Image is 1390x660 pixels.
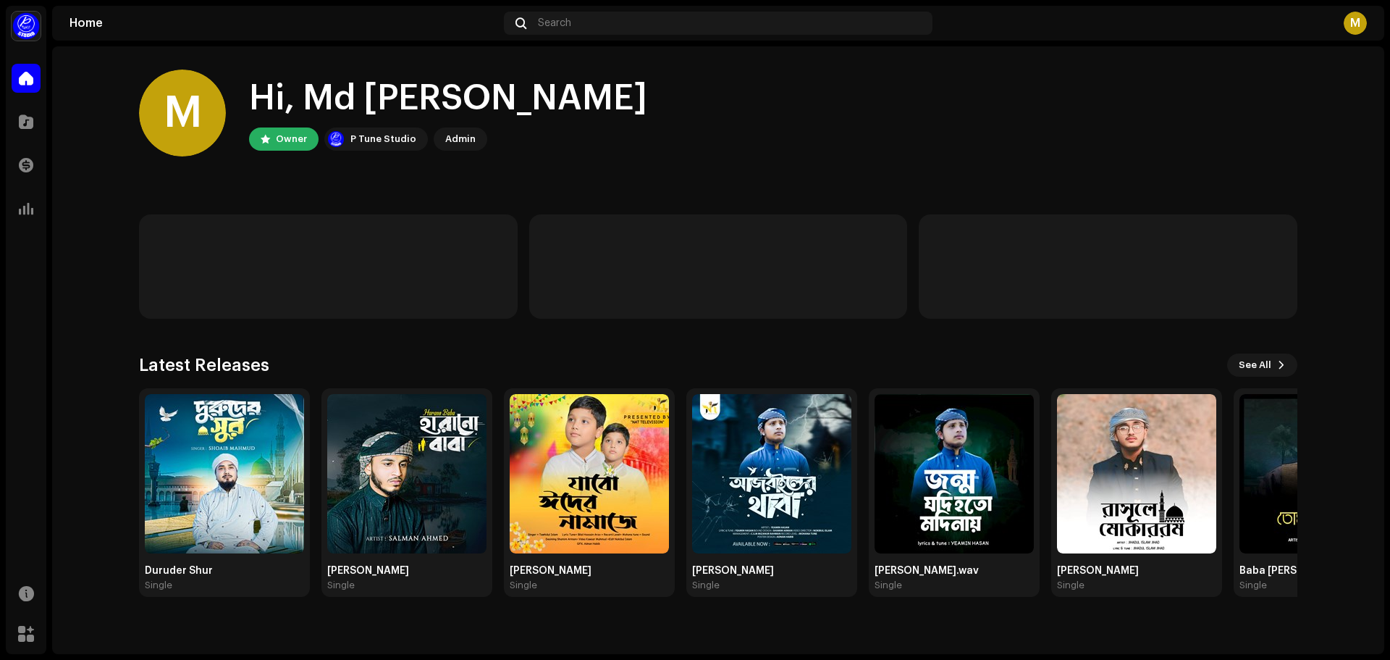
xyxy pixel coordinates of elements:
span: See All [1239,351,1271,380]
div: Hi, Md [PERSON_NAME] [249,75,647,122]
div: Admin [445,130,476,148]
img: 72c42c26-4fce-43ae-8f5e-8cc15cf730fd [327,394,486,554]
div: [PERSON_NAME] [327,565,486,577]
img: 3f9c2fbd-2a61-4a3b-b37a-9188d0e15166 [692,394,851,554]
img: a1dd4b00-069a-4dd5-89ed-38fbdf7e908f [12,12,41,41]
div: [PERSON_NAME] [510,565,669,577]
div: Single [1239,580,1267,591]
div: Single [327,580,355,591]
img: adf431e1-290c-4837-8de5-3a889a46cd76 [510,394,669,554]
button: See All [1227,354,1297,377]
img: 69787ada-34d1-4904-980b-0180713b6009 [1057,394,1216,554]
div: [PERSON_NAME].wav [875,565,1034,577]
div: [PERSON_NAME] [1057,565,1216,577]
div: P Tune Studio [350,130,416,148]
div: M [139,70,226,156]
div: Single [145,580,172,591]
div: Single [692,580,720,591]
div: Owner [276,130,307,148]
div: Duruder Shur [145,565,304,577]
img: 09bc6dce-dc08-4fde-bdf2-0b22f6df00ec [875,394,1034,554]
div: Single [1057,580,1084,591]
div: Single [510,580,537,591]
h3: Latest Releases [139,354,269,377]
img: af1c1ddd-6fa8-4c5d-accb-f06b7527deec [145,394,304,554]
div: Single [875,580,902,591]
div: [PERSON_NAME] [692,565,851,577]
div: M [1344,12,1367,35]
img: a1dd4b00-069a-4dd5-89ed-38fbdf7e908f [327,130,345,148]
div: Home [69,17,498,29]
span: Search [538,17,571,29]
